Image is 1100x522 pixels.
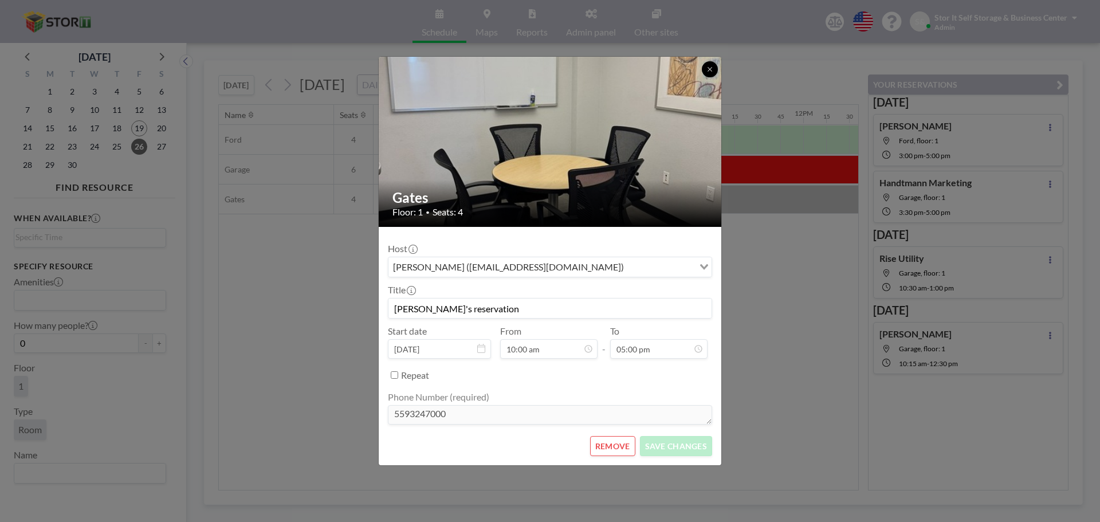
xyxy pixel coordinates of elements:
[388,325,427,337] label: Start date
[392,206,423,218] span: Floor: 1
[391,260,626,274] span: [PERSON_NAME] ([EMAIL_ADDRESS][DOMAIN_NAME])
[433,206,463,218] span: Seats: 4
[426,208,430,217] span: •
[392,189,709,206] h2: Gates
[388,299,712,318] input: (No title)
[627,260,693,274] input: Search for option
[388,243,417,254] label: Host
[610,325,619,337] label: To
[388,391,489,403] label: Phone Number (required)
[388,284,415,296] label: Title
[401,370,429,381] label: Repeat
[500,325,521,337] label: From
[640,436,712,456] button: SAVE CHANGES
[602,329,606,355] span: -
[590,436,635,456] button: REMOVE
[388,257,712,277] div: Search for option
